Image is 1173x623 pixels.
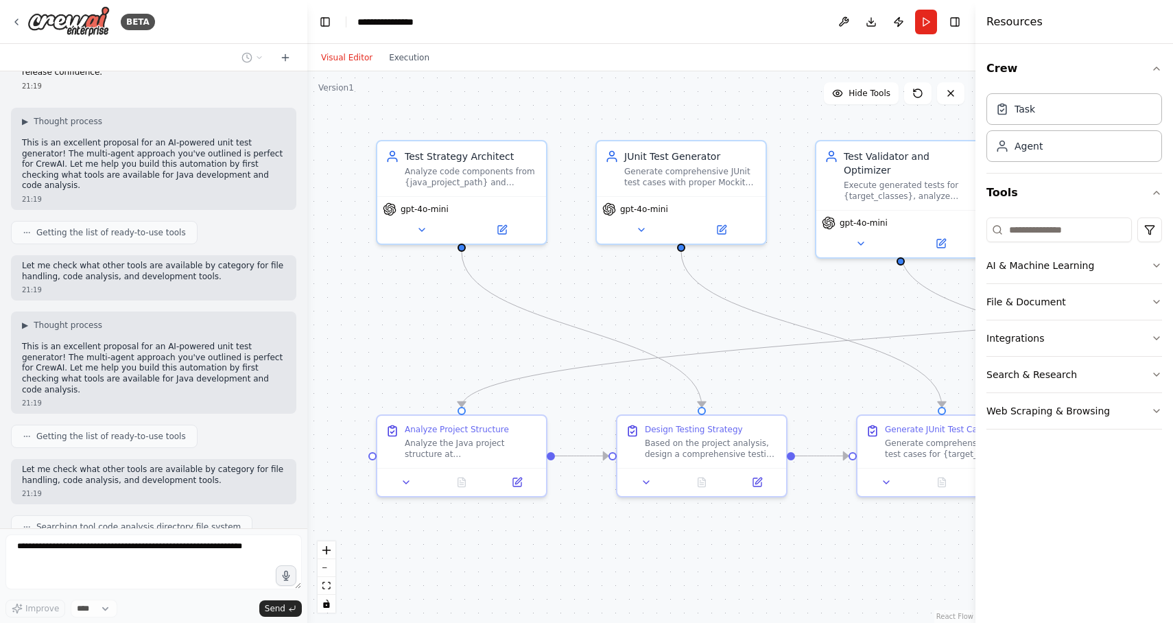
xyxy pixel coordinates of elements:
button: No output available [433,474,491,491]
button: Hide right sidebar [945,12,964,32]
div: Analyze Project Structure [405,424,509,435]
span: Searching tool code analysis directory file system [36,521,241,532]
div: Based on the project analysis, design a comprehensive testing strategy for {target_classes}. Dete... [645,438,778,460]
button: Open in side panel [463,222,541,238]
span: ▶ [22,320,28,331]
button: Execution [381,49,438,66]
div: React Flow controls [318,541,335,613]
button: Open in side panel [683,222,760,238]
span: Improve [25,603,59,614]
div: Agent [1015,139,1043,153]
button: Crew [986,49,1162,88]
a: React Flow attribution [936,613,973,620]
button: Send [259,600,302,617]
div: Test Validator and Optimizer [844,150,977,177]
button: Switch to previous chat [236,49,269,66]
span: Thought process [34,116,102,127]
button: zoom out [318,559,335,577]
g: Edge from e5eab111-b367-4249-a206-463e25d9f43f to 9ab005ae-9496-496a-9b2c-0c03dd221802 [455,252,709,407]
span: Hide Tools [849,88,890,99]
div: Generate comprehensive JUnit test cases with proper Mockito mocks for {target_classes} based on t... [624,166,757,188]
button: Tools [986,174,1162,212]
div: BETA [121,14,155,30]
g: Edge from d0bcc2ae-ca3f-4c8e-a243-27f46df28430 to 41483e4a-5cd4-49d2-b9b9-3629c390f48b [674,252,949,407]
div: 21:19 [22,398,285,408]
button: File & Document [986,284,1162,320]
button: ▶Thought process [22,320,102,331]
span: gpt-4o-mini [620,204,668,215]
button: fit view [318,577,335,595]
button: Start a new chat [274,49,296,66]
button: toggle interactivity [318,595,335,613]
img: Logo [27,6,110,37]
div: Task [1015,102,1035,116]
div: Test Strategy ArchitectAnalyze code components from {java_project_path} and determine optimal tes... [376,140,547,245]
p: This is an excellent proposal for an AI-powered unit test generator! The multi-agent approach you... [22,138,285,191]
div: 21:19 [22,285,285,295]
button: No output available [673,474,731,491]
span: Getting the list of ready-to-use tools [36,431,186,442]
div: Version 1 [318,82,354,93]
p: This is an excellent proposal for an AI-powered unit test generator! The multi-agent approach you... [22,342,285,395]
button: Improve [5,600,65,618]
button: Web Scraping & Browsing [986,393,1162,429]
span: gpt-4o-mini [401,204,449,215]
div: 21:19 [22,81,285,91]
g: Edge from 9ab005ae-9496-496a-9b2c-0c03dd221802 to 41483e4a-5cd4-49d2-b9b9-3629c390f48b [795,449,849,463]
span: gpt-4o-mini [840,218,888,228]
button: Open in side panel [902,235,980,252]
button: Integrations [986,320,1162,356]
div: Design Testing Strategy [645,424,743,435]
div: Generate JUnit Test Cases [885,424,991,435]
button: Hide left sidebar [316,12,335,32]
span: Send [265,603,285,614]
div: JUnit Test Generator [624,150,757,163]
div: JUnit Test GeneratorGenerate comprehensive JUnit test cases with proper Mockito mocks for {target... [595,140,767,245]
div: 21:19 [22,489,285,499]
button: Search & Research [986,357,1162,392]
p: Let me check what other tools are available by category for file handling, code analysis, and dev... [22,465,285,486]
button: Hide Tools [824,82,899,104]
div: Analyze the Java project structure at {java_project_path} to understand the codebase architecture... [405,438,538,460]
p: Let me check what other tools are available by category for file handling, code analysis, and dev... [22,261,285,282]
span: ▶ [22,116,28,127]
button: ▶Thought process [22,116,102,127]
h4: Resources [986,14,1043,30]
div: Analyze code components from {java_project_path} and determine optimal testing strategies includi... [405,166,538,188]
button: zoom in [318,541,335,559]
div: 21:19 [22,194,285,204]
div: Test Validator and OptimizerExecute generated tests for {target_classes}, analyze failures, and i... [815,140,986,259]
div: Tools [986,212,1162,440]
div: Generate JUnit Test CasesGenerate comprehensive JUnit test cases for {target_classes} following t... [856,414,1028,497]
button: AI & Machine Learning [986,248,1162,283]
div: Execute generated tests for {target_classes}, analyze failures, and iteratively improve test qual... [844,180,977,202]
button: No output available [913,474,971,491]
div: Analyze Project StructureAnalyze the Java project structure at {java_project_path} to understand ... [376,414,547,497]
button: Open in side panel [733,474,781,491]
button: Visual Editor [313,49,381,66]
span: Getting the list of ready-to-use tools [36,227,186,238]
div: Generate comprehensive JUnit test cases for {target_classes} following the established testing st... [885,438,1018,460]
div: Test Strategy Architect [405,150,538,163]
button: Click to speak your automation idea [276,565,296,586]
span: Thought process [34,320,102,331]
nav: breadcrumb [357,15,428,29]
g: Edge from a37b4a2f-06e0-4512-be38-77596c847066 to 9ab005ae-9496-496a-9b2c-0c03dd221802 [555,449,608,463]
div: Crew [986,88,1162,173]
button: Open in side panel [493,474,541,491]
div: Design Testing StrategyBased on the project analysis, design a comprehensive testing strategy for... [616,414,787,497]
